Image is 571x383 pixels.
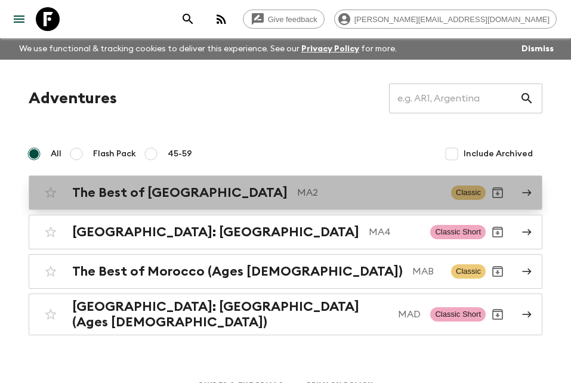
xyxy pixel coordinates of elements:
span: [PERSON_NAME][EMAIL_ADDRESS][DOMAIN_NAME] [348,15,556,24]
span: Classic [451,264,486,279]
h2: The Best of Morocco (Ages [DEMOGRAPHIC_DATA]) [72,264,403,279]
span: Classic [451,186,486,200]
button: Archive [486,302,510,326]
a: The Best of Morocco (Ages [DEMOGRAPHIC_DATA])MABClassicArchive [29,254,542,289]
span: Include Archived [464,148,533,160]
p: MA2 [297,186,442,200]
div: [PERSON_NAME][EMAIL_ADDRESS][DOMAIN_NAME] [334,10,557,29]
h2: [GEOGRAPHIC_DATA]: [GEOGRAPHIC_DATA] (Ages [DEMOGRAPHIC_DATA]) [72,299,388,330]
a: Privacy Policy [301,45,359,53]
p: MAB [412,264,442,279]
span: All [51,148,61,160]
button: menu [7,7,31,31]
button: Archive [486,181,510,205]
span: 45-59 [168,148,192,160]
button: Dismiss [518,41,557,57]
h1: Adventures [29,87,117,110]
p: MA4 [369,225,421,239]
span: Classic Short [430,225,486,239]
a: Give feedback [243,10,325,29]
span: Flash Pack [93,148,136,160]
a: The Best of [GEOGRAPHIC_DATA]MA2ClassicArchive [29,175,542,210]
button: Archive [486,220,510,244]
h2: [GEOGRAPHIC_DATA]: [GEOGRAPHIC_DATA] [72,224,359,240]
button: Archive [486,260,510,283]
span: Classic Short [430,307,486,322]
input: e.g. AR1, Argentina [389,82,520,115]
h2: The Best of [GEOGRAPHIC_DATA] [72,185,288,200]
span: Give feedback [261,15,324,24]
p: MAD [398,307,421,322]
p: We use functional & tracking cookies to deliver this experience. See our for more. [14,38,402,60]
a: [GEOGRAPHIC_DATA]: [GEOGRAPHIC_DATA] (Ages [DEMOGRAPHIC_DATA])MADClassic ShortArchive [29,294,542,335]
a: [GEOGRAPHIC_DATA]: [GEOGRAPHIC_DATA]MA4Classic ShortArchive [29,215,542,249]
button: search adventures [176,7,200,31]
